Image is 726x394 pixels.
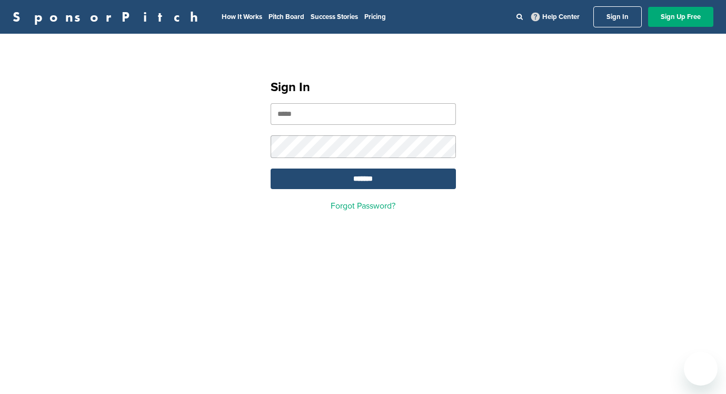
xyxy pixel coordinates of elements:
[684,352,718,386] iframe: Button to launch messaging window
[364,13,386,21] a: Pricing
[268,13,304,21] a: Pitch Board
[529,11,582,23] a: Help Center
[311,13,358,21] a: Success Stories
[331,201,395,211] a: Forgot Password?
[648,7,713,27] a: Sign Up Free
[593,6,642,27] a: Sign In
[271,78,456,97] h1: Sign In
[222,13,262,21] a: How It Works
[13,10,205,24] a: SponsorPitch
